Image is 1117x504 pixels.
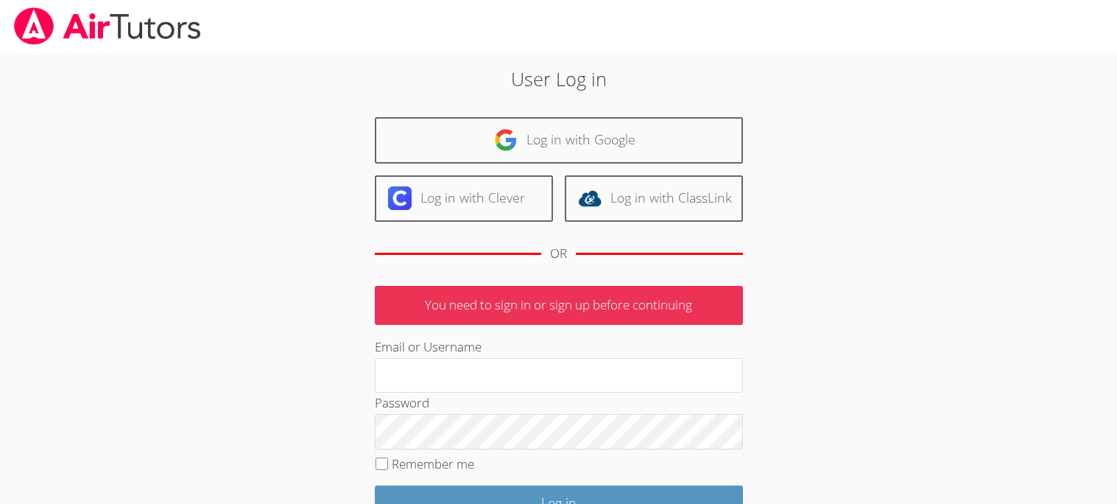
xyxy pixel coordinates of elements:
h2: User Log in [257,65,860,93]
a: Log in with ClassLink [565,175,743,222]
img: google-logo-50288ca7cdecda66e5e0955fdab243c47b7ad437acaf1139b6f446037453330a.svg [494,128,518,152]
img: clever-logo-6eab21bc6e7a338710f1a6ff85c0baf02591cd810cc4098c63d3a4b26e2feb20.svg [388,186,412,210]
label: Email or Username [375,338,482,355]
div: OR [550,243,567,265]
img: classlink-logo-d6bb404cc1216ec64c9a2012d9dc4662098be43eaf13dc465df04b49fa7ab582.svg [578,186,602,210]
label: Remember me [392,455,474,472]
img: airtutors_banner-c4298cdbf04f3fff15de1276eac7730deb9818008684d7c2e4769d2f7ddbe033.png [13,7,202,45]
label: Password [375,394,429,411]
a: Log in with Google [375,117,743,164]
p: You need to sign in or sign up before continuing [375,286,743,325]
a: Log in with Clever [375,175,553,222]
